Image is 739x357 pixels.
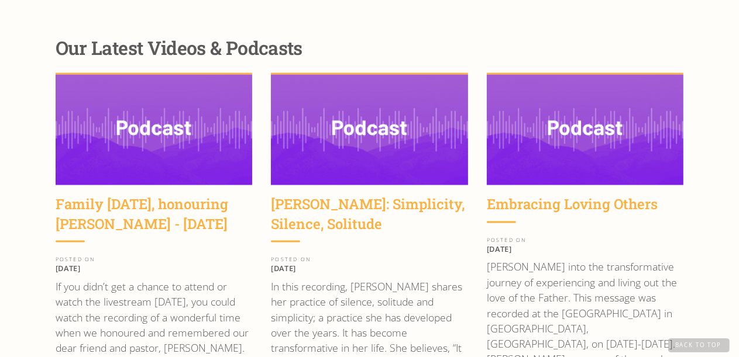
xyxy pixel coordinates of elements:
[487,195,658,214] div: Embracing Loving Others
[56,75,253,185] img: Family Sunday, honouring Jen Reding - June 9, 2024
[668,338,730,352] a: Back to Top
[56,279,253,356] p: If you didn’t get a chance to attend or watch the livestream [DATE], you could watch the recordin...
[271,75,468,185] img: Helene King: Simplicity, Silence, Solitude
[271,257,468,262] div: POSTED ON
[487,244,684,254] p: [DATE]
[271,195,468,241] a: [PERSON_NAME]: Simplicity, Silence, Solitude
[487,195,658,221] a: Embracing Loving Others
[56,195,253,241] a: Family [DATE], honouring [PERSON_NAME] - [DATE]
[56,264,253,273] p: [DATE]
[487,238,684,243] div: POSTED ON
[56,195,253,234] div: Family [DATE], honouring [PERSON_NAME] - [DATE]
[56,257,253,262] div: POSTED ON
[271,195,468,234] div: [PERSON_NAME]: Simplicity, Silence, Solitude
[56,37,684,59] div: Our Latest Videos & Podcasts
[487,75,684,185] img: Embracing Loving Others
[271,264,468,273] p: [DATE]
